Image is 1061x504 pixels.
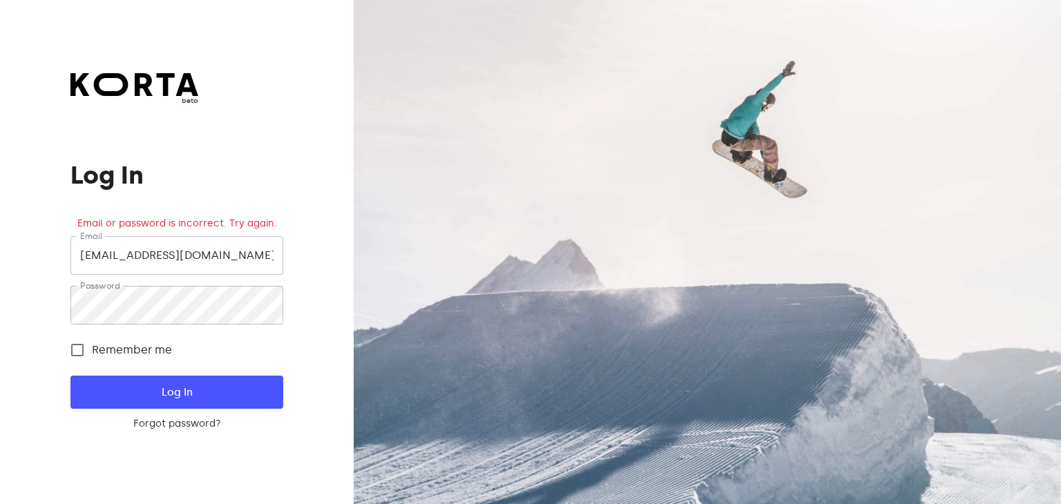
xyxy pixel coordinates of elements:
div: Email or password is incorrect. Try again. [70,217,283,231]
a: beta [70,73,198,106]
button: Log In [70,376,283,409]
a: Forgot password? [70,417,283,431]
h1: Log In [70,162,283,189]
img: Korta [70,73,198,96]
span: Log In [93,383,260,401]
span: beta [70,96,198,106]
span: Remember me [92,342,172,358]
